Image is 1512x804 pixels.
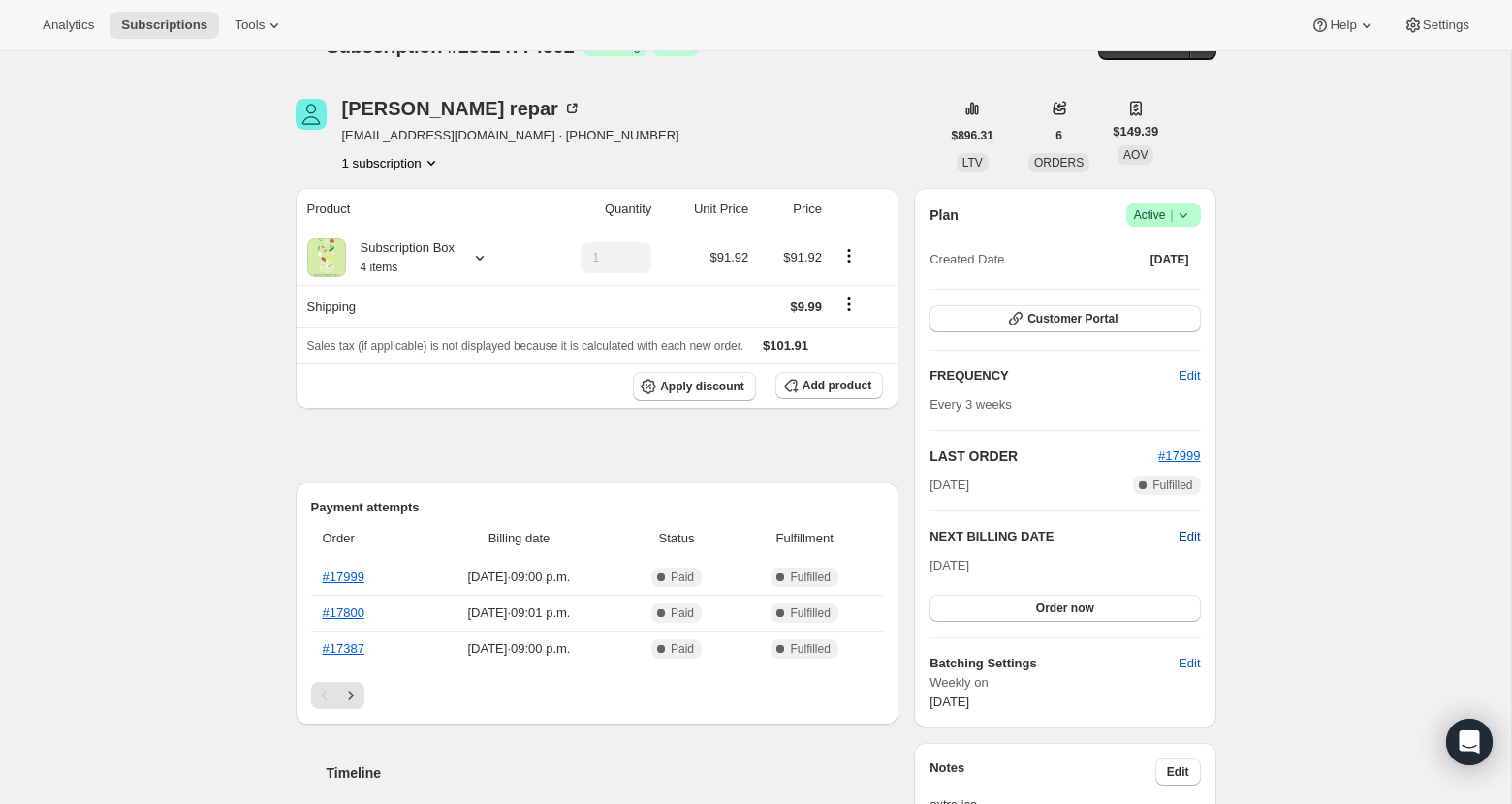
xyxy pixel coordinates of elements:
button: $896.31 [940,122,1005,149]
img: product img [307,238,346,277]
a: #17800 [323,605,364,620]
span: Sales tax (if applicable) is not displayed because it is calculated with each new order. [307,339,744,353]
button: Edit [1155,758,1201,786]
th: Unit Price [657,188,754,231]
span: Fulfilled [790,570,830,585]
span: Every 3 weeks [929,397,1012,412]
button: 6 [1044,122,1074,149]
span: Edit [1167,764,1189,780]
span: | [1170,207,1173,223]
span: $91.92 [783,250,822,264]
span: Fulfilled [1152,478,1192,493]
button: Product actions [342,153,441,172]
span: [EMAIL_ADDRESS][DOMAIN_NAME] · [PHONE_NUMBER] [342,126,679,145]
span: Subscriptions [121,17,207,33]
span: Order now [1036,601,1094,616]
span: $91.92 [710,250,749,264]
button: Edit [1179,527,1200,546]
button: Apply discount [633,372,756,401]
span: Status [627,529,726,548]
span: Edit [1179,366,1200,386]
span: Paid [671,641,694,657]
h2: NEXT BILLING DATE [929,527,1179,546]
button: #17999 [1158,447,1200,466]
span: [DATE] [929,476,969,495]
h6: Batching Settings [929,654,1179,673]
span: $101.91 [763,338,808,353]
h2: Payment attempts [311,498,884,517]
span: Help [1330,17,1356,33]
a: #17999 [323,570,364,584]
span: Fulfilled [790,605,830,621]
a: #17387 [323,641,364,656]
span: [DATE] · 09:00 p.m. [423,568,615,587]
span: Tools [235,17,265,33]
span: Edit [1179,654,1200,673]
div: Subscription Box [346,238,456,277]
button: [DATE] [1139,246,1201,273]
span: Active [1134,205,1193,225]
h2: FREQUENCY [929,366,1179,386]
span: $149.39 [1113,122,1158,141]
span: paul repar [296,99,327,130]
button: Subscriptions [110,12,219,39]
div: Open Intercom Messenger [1446,719,1493,765]
button: Edit [1167,360,1212,391]
span: [DATE] [1150,252,1189,267]
span: Add product [803,378,871,393]
div: [PERSON_NAME] repar [342,99,582,118]
th: Quantity [537,188,657,231]
span: Weekly on [929,673,1200,693]
span: [DATE] [929,695,969,709]
span: 6 [1055,128,1062,143]
span: Created Date [929,250,1004,269]
span: Paid [671,570,694,585]
button: Tools [223,12,296,39]
span: $9.99 [790,299,822,314]
th: Product [296,188,537,231]
span: Paid [671,605,694,621]
h2: Plan [929,205,959,225]
th: Shipping [296,285,537,327]
span: $896.31 [952,128,993,143]
button: Analytics [31,12,106,39]
span: Analytics [43,17,94,33]
a: #17999 [1158,448,1200,463]
span: LTV [962,156,983,170]
h2: LAST ORDER [929,447,1158,466]
button: Settings [1392,12,1481,39]
button: Add product [775,372,883,399]
th: Price [754,188,828,231]
span: Fulfilled [790,641,830,657]
span: ORDERS [1034,156,1084,170]
button: Shipping actions [834,294,865,315]
small: 4 items [361,261,398,274]
button: Edit [1167,648,1212,679]
h3: Notes [929,758,1155,786]
span: Settings [1423,17,1469,33]
button: Product actions [834,245,865,266]
th: Order [311,517,418,560]
span: Customer Portal [1027,311,1118,326]
span: [DATE] · 09:01 p.m. [423,603,615,623]
nav: Pagination [311,682,884,709]
h2: Timeline [327,763,899,783]
span: Billing date [423,529,615,548]
span: Apply discount [660,379,744,394]
span: Fulfillment [738,529,871,548]
span: [DATE] · 09:00 p.m. [423,639,615,659]
button: Next [337,682,364,709]
button: Customer Portal [929,305,1200,332]
span: AOV [1123,148,1148,162]
button: Order now [929,595,1200,622]
button: Help [1299,12,1387,39]
span: [DATE] [929,558,969,572]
